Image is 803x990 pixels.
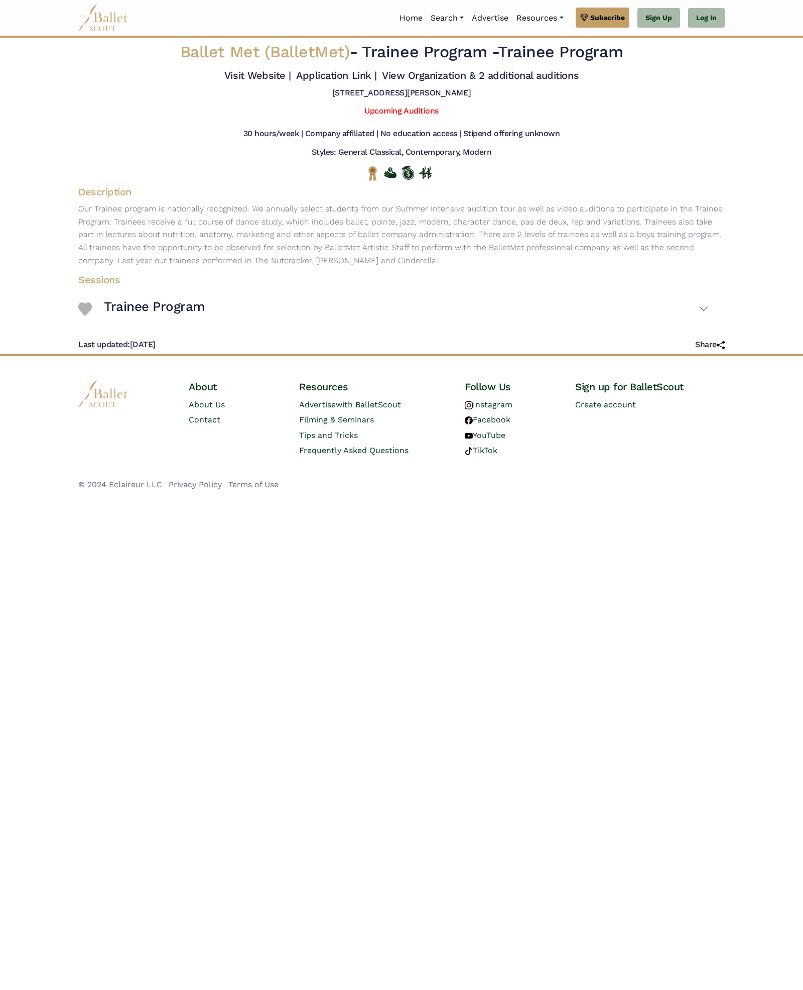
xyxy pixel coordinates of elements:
[299,446,409,455] a: Frequently Asked Questions
[104,294,709,323] button: Trainee Program
[465,416,473,424] img: facebook logo
[384,167,396,178] img: Offers Financial Aid
[224,69,291,81] a: Visit Website |
[336,400,401,409] span: with BalletScout
[296,69,376,81] a: Application Link |
[463,129,560,139] h5: Stipend offering unknown
[688,8,725,28] a: Log In
[395,8,427,29] a: Home
[465,432,473,440] img: youtube logo
[468,8,512,29] a: Advertise
[133,42,670,63] h2: - Trainee Program
[243,129,303,139] h5: 30 hours/week |
[695,340,725,350] h5: Share
[427,8,468,29] a: Search
[590,12,625,23] span: Subscribe
[70,273,717,286] h4: Sessions
[380,129,461,139] h5: No education access |
[637,8,680,28] a: Sign Up
[228,480,279,489] a: Terms of Use
[401,166,414,180] img: Offers Scholarship
[70,185,733,198] h4: Description
[299,400,401,409] a: Advertisewith BalletScout
[366,166,379,181] img: National
[312,147,491,158] h5: Styles: General Classical, Contemporary, Modern
[362,42,498,61] span: Trainee Program -
[104,298,205,315] h3: Trainee Program
[78,302,92,316] img: Heart
[465,400,512,409] a: Instagram
[332,88,471,98] h5: [STREET_ADDRESS][PERSON_NAME]
[189,415,220,424] a: Contact
[465,415,510,424] a: Facebook
[465,430,505,440] a: YouTube
[465,447,473,455] img: tiktok logo
[419,166,432,179] img: In Person
[465,401,473,409] img: instagram logo
[465,380,559,393] h4: Follow Us
[575,400,636,409] a: Create account
[512,8,567,29] a: Resources
[364,106,438,116] a: Upcoming Auditions
[169,480,222,489] a: Privacy Policy
[70,202,733,267] p: Our Trainee program is nationally recognized. We annually select students from our Summer Intensi...
[382,69,579,81] a: View Organization & 2 additional auditions
[305,129,378,139] h5: Company affiliated |
[575,380,725,393] h4: Sign up for BalletScout
[576,8,629,28] a: Subscribe
[580,12,588,23] img: gem.svg
[299,430,358,440] a: Tips and Tricks
[78,340,156,350] h5: [DATE]
[465,446,497,455] a: TikTok
[180,42,350,61] span: Ballet Met (BalletMet)
[299,415,374,424] a: Filming & Seminars
[78,340,130,349] span: Last updated:
[78,478,162,491] li: © 2024 Eclaireur LLC
[189,400,225,409] a: About Us
[189,380,283,393] h4: About
[299,380,449,393] h4: Resources
[78,380,128,408] img: logo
